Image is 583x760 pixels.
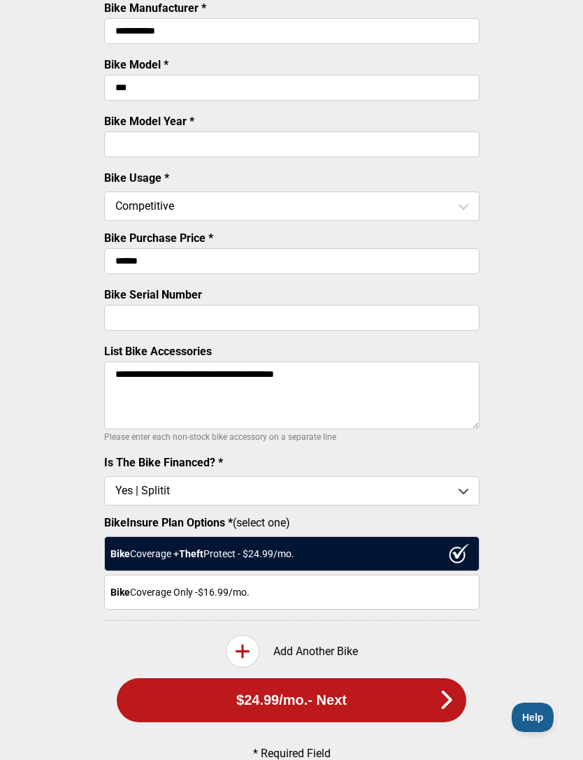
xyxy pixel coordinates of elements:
[104,635,480,668] div: Add Another Bike
[104,171,169,185] label: Bike Usage *
[104,575,480,610] div: Coverage Only - $16.99 /mo.
[104,345,212,358] label: List Bike Accessories
[104,231,213,245] label: Bike Purchase Price *
[104,516,233,529] strong: BikeInsure Plan Options *
[104,58,168,71] label: Bike Model *
[117,678,466,722] button: $24.99/mo.- Next
[104,536,480,571] div: Coverage + Protect - $ 24.99 /mo.
[104,1,206,15] label: Bike Manufacturer *
[104,429,480,445] p: Please enter each non-stock bike accessory on a separate line
[110,548,130,559] strong: Bike
[104,456,223,469] label: Is The Bike Financed? *
[110,587,130,598] strong: Bike
[512,703,555,732] iframe: Toggle Customer Support
[449,543,470,563] img: ux1sgP1Haf775SAghJI38DyDlYP+32lKFAAAAAElFTkSuQmCC
[279,692,308,708] span: /mo.
[127,747,456,760] p: * Required Field
[104,516,480,529] label: (select one)
[104,288,202,301] label: Bike Serial Number
[104,115,194,128] label: Bike Model Year *
[179,548,203,559] strong: Theft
